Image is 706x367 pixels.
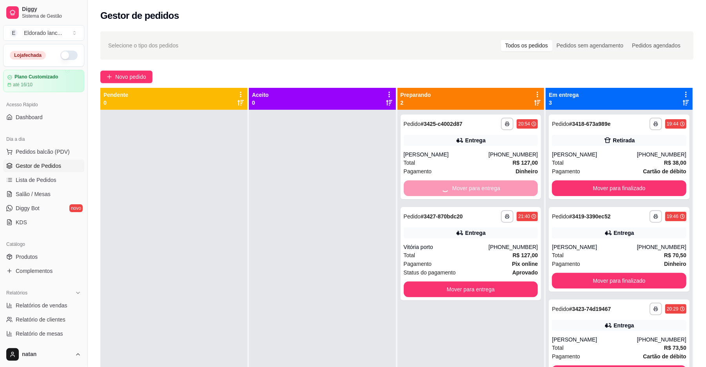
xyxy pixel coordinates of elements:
[103,91,128,99] p: Pendente
[3,98,84,111] div: Acesso Rápido
[3,342,84,354] a: Relatório de fidelidadenovo
[465,229,486,237] div: Entrega
[3,133,84,145] div: Dia a dia
[404,260,432,268] span: Pagamento
[3,345,84,364] button: natan
[252,99,269,107] p: 0
[100,9,179,22] h2: Gestor de pedidos
[488,151,538,158] div: [PHONE_NUMBER]
[3,327,84,340] a: Relatório de mesas
[552,213,569,220] span: Pedido
[465,136,486,144] div: Entrega
[3,216,84,229] a: KDS
[549,99,579,107] p: 3
[3,238,84,251] div: Catálogo
[3,25,84,41] button: Select a team
[552,336,637,343] div: [PERSON_NAME]
[488,243,538,251] div: [PHONE_NUMBER]
[421,121,463,127] strong: # 3425-c4002d87
[404,121,421,127] span: Pedido
[115,73,146,81] span: Novo pedido
[252,91,269,99] p: Aceito
[637,243,686,251] div: [PHONE_NUMBER]
[552,158,564,167] span: Total
[664,345,686,351] strong: R$ 73,50
[3,265,84,277] a: Complementos
[664,261,686,267] strong: Dinheiro
[22,351,72,358] span: natan
[13,82,33,88] article: até 16/10
[404,251,416,260] span: Total
[569,306,611,312] strong: # 3423-74d19467
[16,253,38,261] span: Produtos
[515,168,538,174] strong: Dinheiro
[667,213,679,220] div: 19:46
[552,121,569,127] span: Pedido
[3,202,84,214] a: Diggy Botnovo
[3,174,84,186] a: Lista de Pedidos
[512,261,538,267] strong: Pix online
[628,40,685,51] div: Pedidos agendados
[16,267,53,275] span: Complementos
[108,41,178,50] span: Selecione o tipo dos pedidos
[667,121,679,127] div: 19:44
[404,167,432,176] span: Pagamento
[552,251,564,260] span: Total
[552,243,637,251] div: [PERSON_NAME]
[614,322,634,329] div: Entrega
[15,74,58,80] article: Plano Customizado
[637,151,686,158] div: [PHONE_NUMBER]
[421,213,463,220] strong: # 3427-870bdc20
[552,352,580,361] span: Pagamento
[401,91,431,99] p: Preparando
[401,99,431,107] p: 2
[501,40,552,51] div: Todos os pedidos
[664,252,686,258] strong: R$ 70,50
[404,151,489,158] div: [PERSON_NAME]
[107,74,112,80] span: plus
[512,269,538,276] strong: aprovado
[552,151,637,158] div: [PERSON_NAME]
[16,176,56,184] span: Lista de Pedidos
[10,29,18,37] span: E
[16,330,63,338] span: Relatório de mesas
[3,3,84,22] a: DiggySistema de Gestão
[518,213,530,220] div: 21:40
[3,188,84,200] a: Salão / Mesas
[16,162,61,170] span: Gestor de Pedidos
[103,99,128,107] p: 0
[613,136,635,144] div: Retirada
[3,299,84,312] a: Relatórios de vendas
[404,268,456,277] span: Status do pagamento
[404,213,421,220] span: Pedido
[3,251,84,263] a: Produtos
[3,313,84,326] a: Relatório de clientes
[10,51,46,60] div: Loja fechada
[552,273,686,289] button: Mover para finalizado
[404,282,538,297] button: Mover para entrega
[24,29,62,37] div: Eldorado lanc ...
[3,160,84,172] a: Gestor de Pedidos
[552,167,580,176] span: Pagamento
[22,6,81,13] span: Diggy
[549,91,579,99] p: Em entrega
[518,121,530,127] div: 20:54
[16,316,65,323] span: Relatório de clientes
[22,13,81,19] span: Sistema de Gestão
[404,158,416,167] span: Total
[637,336,686,343] div: [PHONE_NUMBER]
[16,204,40,212] span: Diggy Bot
[552,40,628,51] div: Pedidos sem agendamento
[643,168,686,174] strong: Cartão de débito
[100,71,152,83] button: Novo pedido
[16,113,43,121] span: Dashboard
[513,160,538,166] strong: R$ 127,00
[569,121,611,127] strong: # 3418-673a989e
[513,252,538,258] strong: R$ 127,00
[3,111,84,124] a: Dashboard
[16,302,67,309] span: Relatórios de vendas
[569,213,611,220] strong: # 3419-3390ec52
[552,306,569,312] span: Pedido
[667,306,679,312] div: 20:29
[6,290,27,296] span: Relatórios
